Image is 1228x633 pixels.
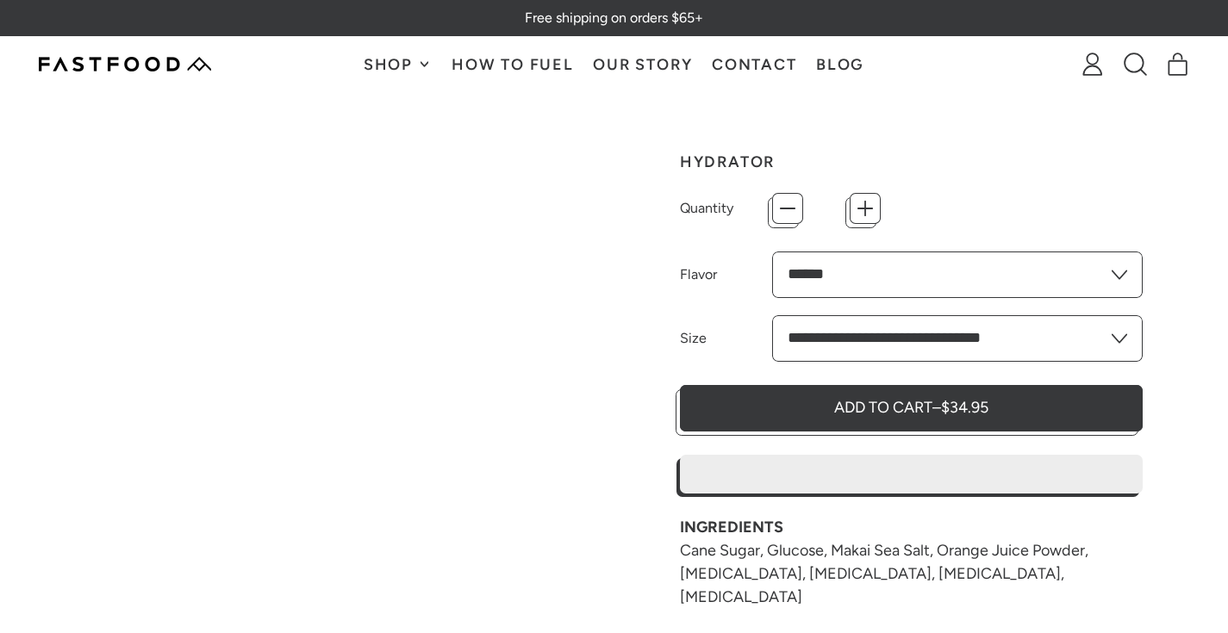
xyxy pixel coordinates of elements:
[772,193,803,224] button: −
[364,57,417,72] span: Shop
[850,193,881,224] button: +
[680,518,783,537] strong: INGREDIENTS
[702,37,807,91] a: Contact
[680,516,1144,609] div: Cane Sugar, Glucose, Makai Sea Salt, Orange Juice Powder, [MEDICAL_DATA], [MEDICAL_DATA], [MEDICA...
[680,264,773,285] label: Flavor
[39,57,211,71] img: Fastfood
[680,198,773,219] label: Quantity
[442,37,583,91] a: How To Fuel
[680,154,1144,170] h1: Hydrator
[807,37,875,91] a: Blog
[680,328,773,349] label: Size
[353,37,441,91] button: Shop
[583,37,702,91] a: Our Story
[680,385,1144,431] button: Add to Cart–$34.95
